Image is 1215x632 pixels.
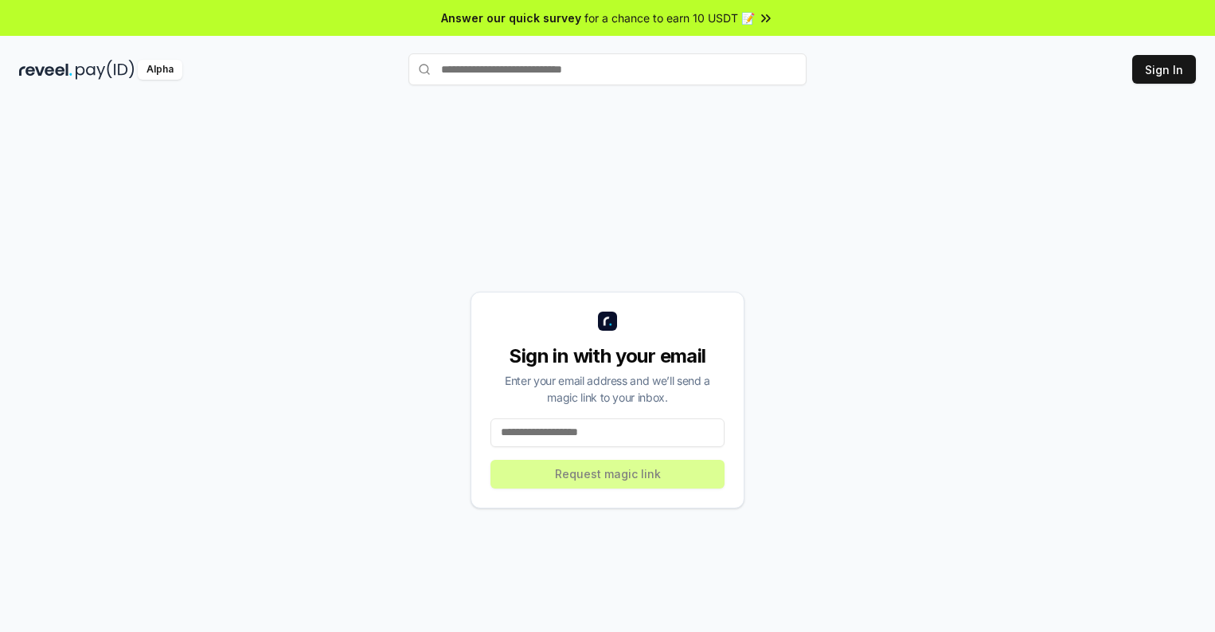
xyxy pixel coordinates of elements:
[441,10,581,26] span: Answer our quick survey
[490,343,725,369] div: Sign in with your email
[19,60,72,80] img: reveel_dark
[138,60,182,80] div: Alpha
[490,372,725,406] div: Enter your email address and we’ll send a magic link to your inbox.
[584,10,755,26] span: for a chance to earn 10 USDT 📝
[598,312,617,331] img: logo_small
[76,60,135,80] img: pay_id
[1132,55,1196,84] button: Sign In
